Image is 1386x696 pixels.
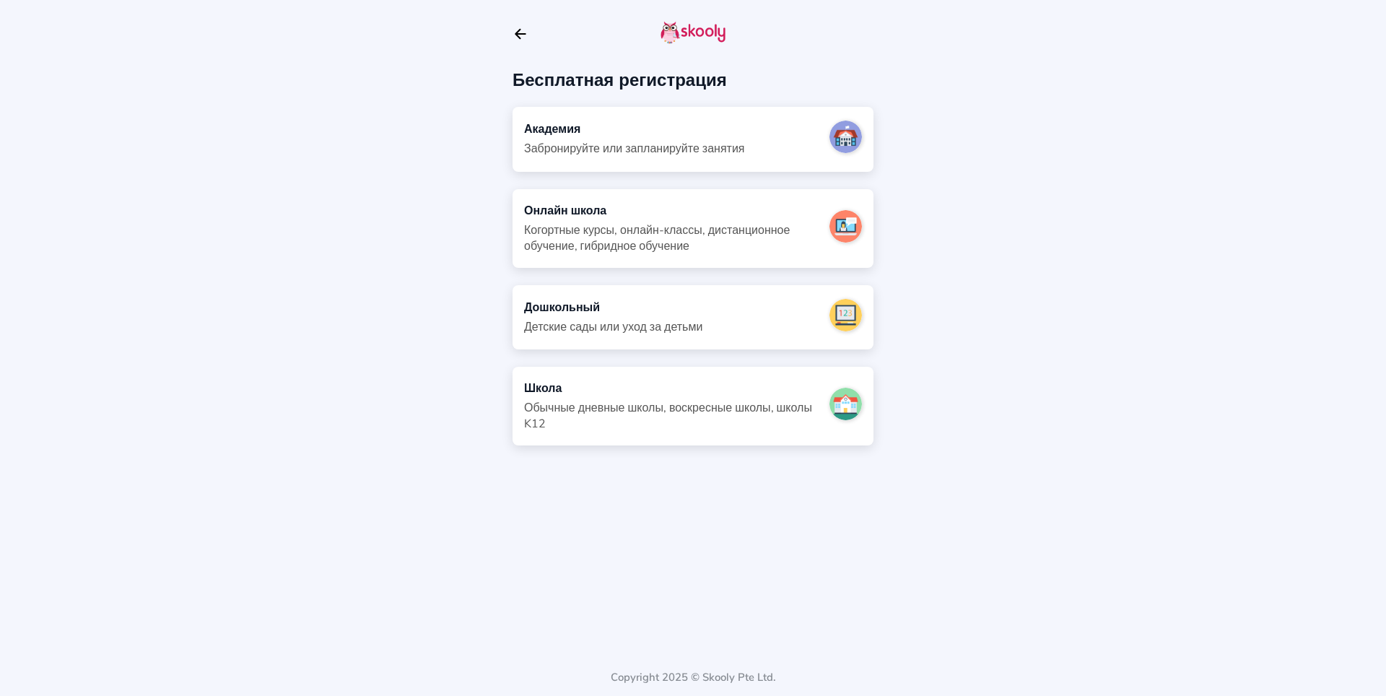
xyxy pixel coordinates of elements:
div: Забронируйте или запланируйте занятия [524,141,744,157]
div: Бесплатная регистрация [513,69,873,92]
img: skooly-logo.png [661,21,725,44]
div: Детские сады или уход за детьми [524,319,702,335]
button: arrow back outline [513,26,528,42]
div: Когортные курсы, онлайн-классы, дистанционное обучение, гибридное обучение [524,222,818,254]
div: Академия [524,121,744,137]
div: Онлайн школа [524,203,818,219]
div: Обычные дневные школы, воскресные школы, школы K12 [524,400,818,432]
div: Школа [524,380,818,396]
div: Дошкольный [524,300,702,316]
